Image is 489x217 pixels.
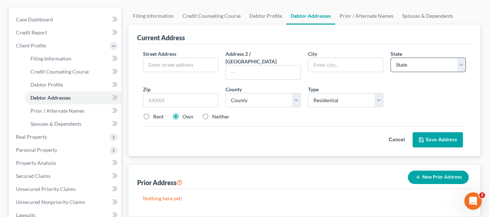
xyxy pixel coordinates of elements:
[25,65,121,78] a: Credit Counseling Course
[308,58,383,72] input: Enter city...
[30,55,71,62] span: Filing Information
[10,26,121,39] a: Credit Report
[308,51,317,57] span: City
[137,178,182,187] div: Prior Address
[16,29,47,36] span: Credit Report
[464,192,482,210] iframe: Intercom live chat
[143,195,466,202] p: Nothing here yet!
[391,51,402,57] span: State
[10,13,121,26] a: Case Dashboard
[16,147,57,153] span: Personal Property
[30,121,81,127] span: Spouses & Dependents
[25,52,121,65] a: Filing Information
[25,78,121,91] a: Debtor Profile
[16,160,56,166] span: Property Analysis
[30,95,71,101] span: Debtor Addresses
[225,50,301,65] label: Address 2 / [GEOGRAPHIC_DATA]
[10,183,121,196] a: Unsecured Priority Claims
[286,7,335,25] a: Debtor Addresses
[16,134,47,140] span: Real Property
[10,157,121,170] a: Property Analysis
[335,7,398,25] a: Prior / Alternate Names
[25,104,121,117] a: Prior / Alternate Names
[10,170,121,183] a: Secured Claims
[226,66,300,79] input: --
[25,91,121,104] a: Debtor Addresses
[30,82,63,88] span: Debtor Profile
[413,132,463,147] button: Save Address
[16,186,76,192] span: Unsecured Priority Claims
[10,196,121,209] a: Unsecured Nonpriority Claims
[408,171,469,184] button: New Prior Address
[30,108,84,114] span: Prior / Alternate Names
[212,113,229,120] label: Neither
[143,86,151,92] span: Zip
[398,7,458,25] a: Spouses & Dependents
[143,93,218,108] input: XXXXX
[182,113,193,120] label: Own
[143,58,218,72] input: Enter street address
[245,7,286,25] a: Debtor Profile
[16,16,53,22] span: Case Dashboard
[153,113,164,120] label: Rent
[308,85,319,93] label: Type
[381,133,413,147] button: Cancel
[16,199,85,205] span: Unsecured Nonpriority Claims
[25,117,121,130] a: Spouses & Dependents
[30,68,89,75] span: Credit Counseling Course
[137,33,185,42] div: Current Address
[143,51,176,57] span: Street Address
[479,192,485,198] span: 2
[16,42,46,49] span: Client Profile
[225,86,242,92] span: County
[16,173,51,179] span: Secured Claims
[128,7,178,25] a: Filing Information
[178,7,245,25] a: Credit Counseling Course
